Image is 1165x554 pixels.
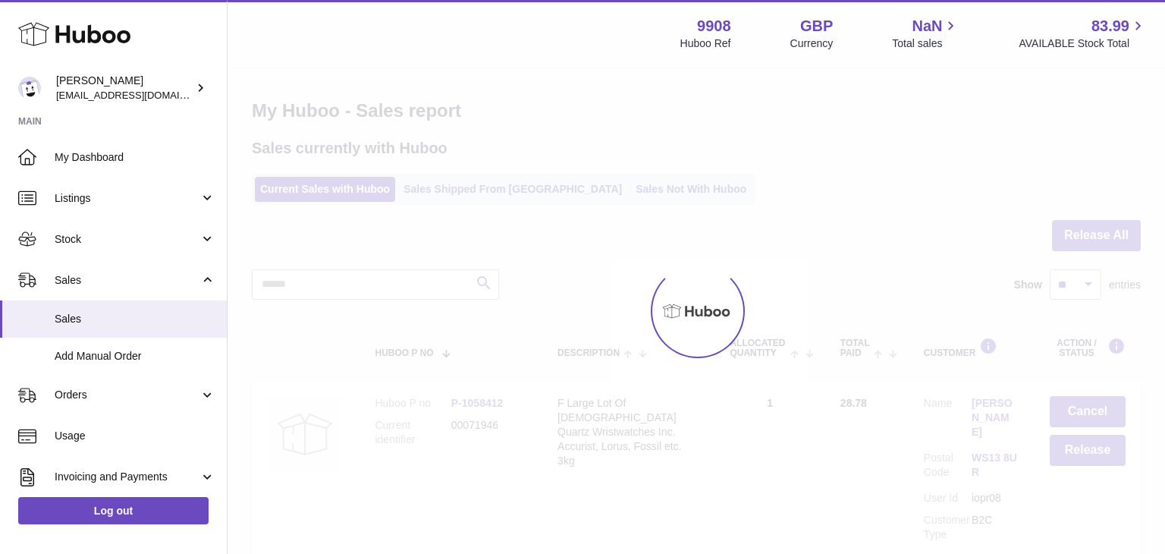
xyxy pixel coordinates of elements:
[56,74,193,102] div: [PERSON_NAME]
[55,312,215,326] span: Sales
[790,36,834,51] div: Currency
[892,36,959,51] span: Total sales
[1019,16,1147,51] a: 83.99 AVAILABLE Stock Total
[55,273,199,288] span: Sales
[892,16,959,51] a: NaN Total sales
[18,77,41,99] img: tbcollectables@hotmail.co.uk
[680,36,731,51] div: Huboo Ref
[55,429,215,443] span: Usage
[1019,36,1147,51] span: AVAILABLE Stock Total
[1091,16,1129,36] span: 83.99
[912,16,942,36] span: NaN
[55,470,199,484] span: Invoicing and Payments
[55,388,199,402] span: Orders
[55,349,215,364] span: Add Manual Order
[18,497,209,524] a: Log out
[55,150,215,165] span: My Dashboard
[55,232,199,247] span: Stock
[800,16,833,36] strong: GBP
[56,89,223,101] span: [EMAIL_ADDRESS][DOMAIN_NAME]
[55,191,199,206] span: Listings
[697,16,731,36] strong: 9908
